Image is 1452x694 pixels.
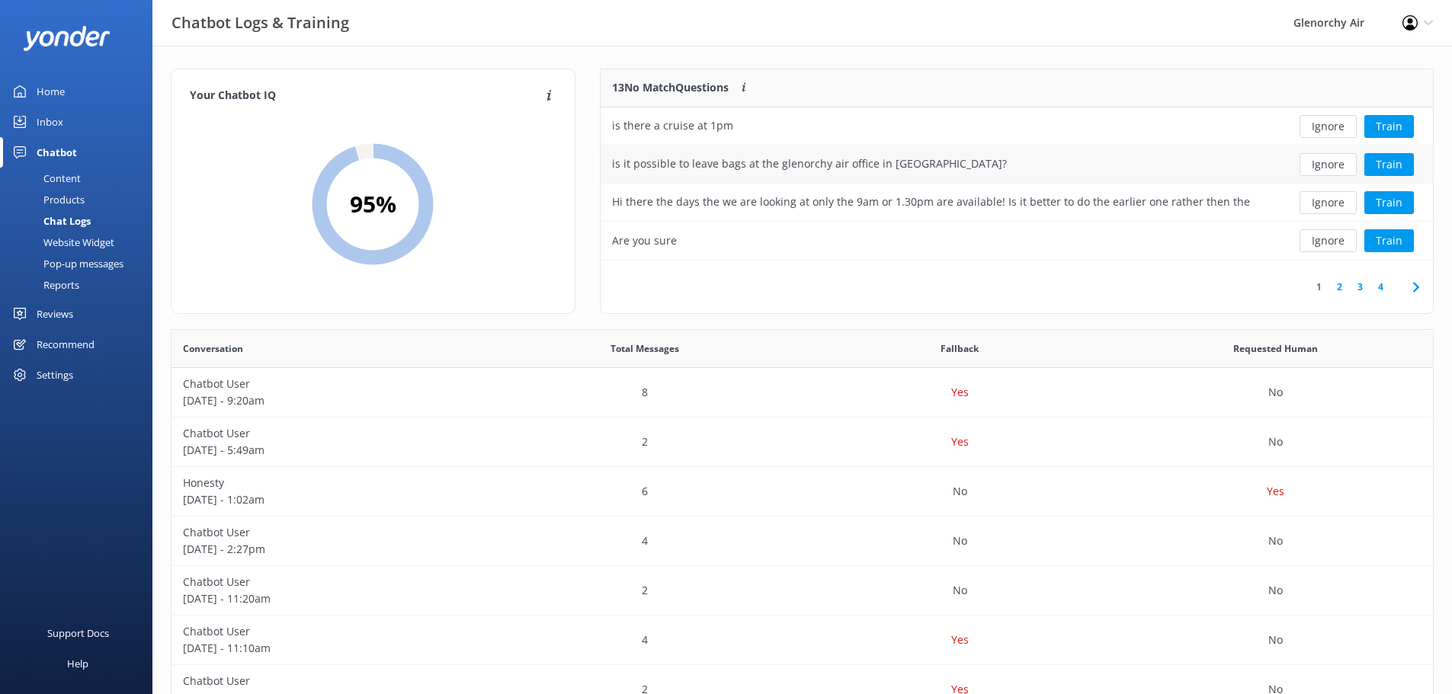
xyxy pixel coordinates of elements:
[37,360,73,390] div: Settings
[37,137,77,168] div: Chatbot
[9,232,114,253] div: Website Widget
[171,566,1433,616] div: row
[67,648,88,679] div: Help
[953,532,967,549] p: No
[37,76,65,107] div: Home
[37,329,95,360] div: Recommend
[9,274,79,296] div: Reports
[642,582,648,599] p: 2
[1268,433,1283,450] p: No
[183,541,476,558] p: [DATE] - 2:27pm
[350,186,396,222] h2: 95 %
[183,341,243,356] span: Conversation
[171,368,1433,417] div: row
[183,574,476,590] p: Chatbot User
[9,232,152,253] a: Website Widget
[1364,229,1414,252] button: Train
[612,193,1252,210] div: Hi there the days the we are looking at only the 9am or 1.30pm are available! Is it better to do ...
[1268,532,1283,549] p: No
[23,26,111,51] img: yonder-white-logo.png
[183,491,476,508] p: [DATE] - 1:02am
[171,467,1433,517] div: row
[642,632,648,648] p: 4
[183,376,476,392] p: Chatbot User
[1300,229,1357,252] button: Ignore
[1370,280,1391,294] a: 4
[37,107,63,137] div: Inbox
[9,189,152,210] a: Products
[183,392,476,409] p: [DATE] - 9:20am
[183,640,476,657] p: [DATE] - 11:10am
[9,189,85,210] div: Products
[1267,483,1284,500] p: Yes
[1268,384,1283,401] p: No
[611,341,679,356] span: Total Messages
[183,623,476,640] p: Chatbot User
[37,299,73,329] div: Reviews
[1364,191,1414,214] button: Train
[951,433,969,450] p: Yes
[642,532,648,549] p: 4
[612,232,677,249] div: Are you sure
[612,117,733,134] div: is there a cruise at 1pm
[953,582,967,599] p: No
[1300,115,1357,138] button: Ignore
[1233,341,1318,356] span: Requested Human
[642,384,648,401] p: 8
[601,222,1433,260] div: row
[9,210,91,232] div: Chat Logs
[612,79,729,96] p: 13 No Match Questions
[1329,280,1350,294] a: 2
[9,210,152,232] a: Chat Logs
[951,632,969,648] p: Yes
[9,168,81,189] div: Content
[1300,153,1357,176] button: Ignore
[171,11,349,35] h3: Chatbot Logs & Training
[171,616,1433,665] div: row
[951,384,969,401] p: Yes
[9,253,152,274] a: Pop-up messages
[601,184,1433,222] div: row
[183,590,476,607] p: [DATE] - 11:20am
[1309,280,1329,294] a: 1
[941,341,979,356] span: Fallback
[601,107,1433,146] div: row
[642,483,648,500] p: 6
[9,253,123,274] div: Pop-up messages
[171,417,1433,467] div: row
[601,107,1433,260] div: grid
[183,524,476,541] p: Chatbot User
[642,433,648,450] p: 2
[183,673,476,689] p: Chatbot User
[953,483,967,500] p: No
[1350,280,1370,294] a: 3
[183,425,476,442] p: Chatbot User
[171,517,1433,566] div: row
[1364,115,1414,138] button: Train
[1364,153,1414,176] button: Train
[183,475,476,491] p: Honesty
[1268,582,1283,599] p: No
[183,442,476,459] p: [DATE] - 5:49am
[47,618,109,648] div: Support Docs
[612,155,1007,172] div: is it possible to leave bags at the glenorchy air office in [GEOGRAPHIC_DATA]?
[190,88,542,104] h4: Your Chatbot IQ
[9,274,152,296] a: Reports
[1268,632,1283,648] p: No
[601,146,1433,184] div: row
[1300,191,1357,214] button: Ignore
[9,168,152,189] a: Content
